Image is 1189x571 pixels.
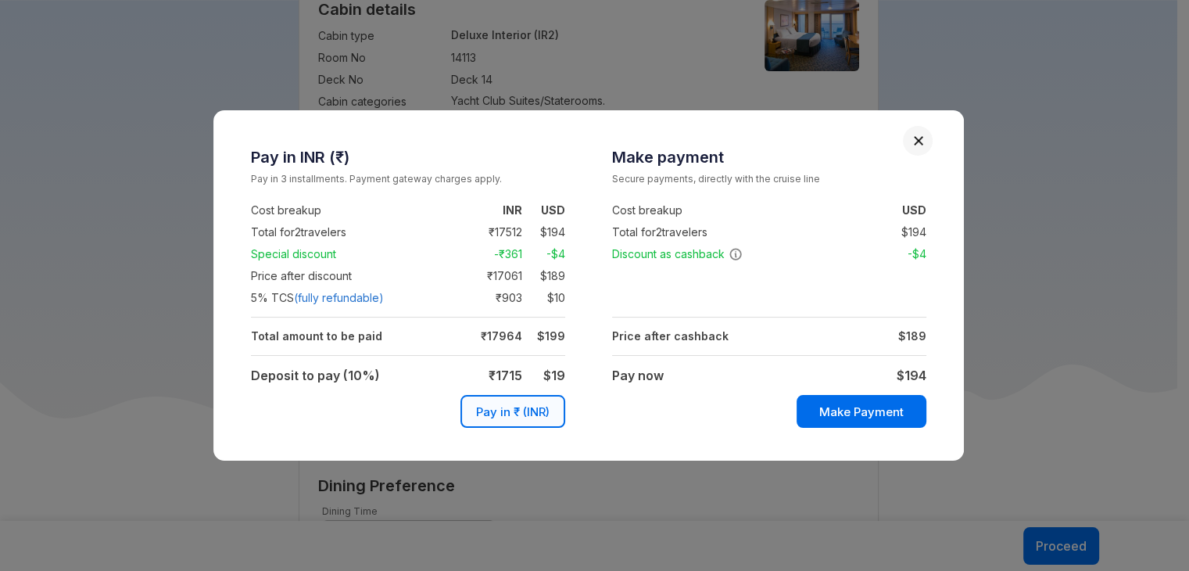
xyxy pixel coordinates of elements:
td: -₹ 361 [457,245,522,264]
span: Discount as cashback [612,246,743,262]
td: -$ 4 [883,245,926,264]
strong: ₹ 1715 [489,368,522,383]
strong: Total amount to be paid [251,329,382,343]
td: Special discount [251,243,457,265]
td: 5 % TCS [251,287,457,309]
td: $ 194 [883,223,926,242]
small: Secure payments, directly with the cruise line [612,171,926,187]
td: ₹ 17061 [457,267,522,285]
strong: Deposit to pay (10%) [251,368,380,383]
strong: Pay now [612,368,664,383]
strong: USD [902,203,926,217]
td: Cost breakup [612,199,818,221]
strong: $ 194 [897,368,926,383]
td: Total for 2 travelers [612,221,818,243]
td: ₹ 17512 [457,223,522,242]
small: Pay in 3 installments. Payment gateway charges apply. [251,171,565,187]
h3: Pay in INR (₹) [251,148,565,167]
h3: Make payment [612,148,926,167]
strong: $ 189 [898,329,926,343]
td: ₹ 903 [457,289,522,307]
td: $ 10 [522,289,565,307]
strong: $ 19 [543,368,565,383]
strong: $ 199 [537,329,565,343]
strong: INR [503,203,522,217]
strong: ₹ 17964 [481,329,522,343]
td: $ 194 [522,223,565,242]
button: Make Payment [797,395,926,428]
td: $ 189 [522,267,565,285]
td: -$ 4 [522,245,565,264]
strong: Price after cashback [612,329,729,343]
strong: USD [541,203,565,217]
span: (fully refundable) [294,290,384,306]
button: Pay in ₹ (INR) [460,395,565,428]
td: Cost breakup [251,199,457,221]
button: Close [913,135,924,146]
td: Total for 2 travelers [251,221,457,243]
td: Price after discount [251,265,457,287]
